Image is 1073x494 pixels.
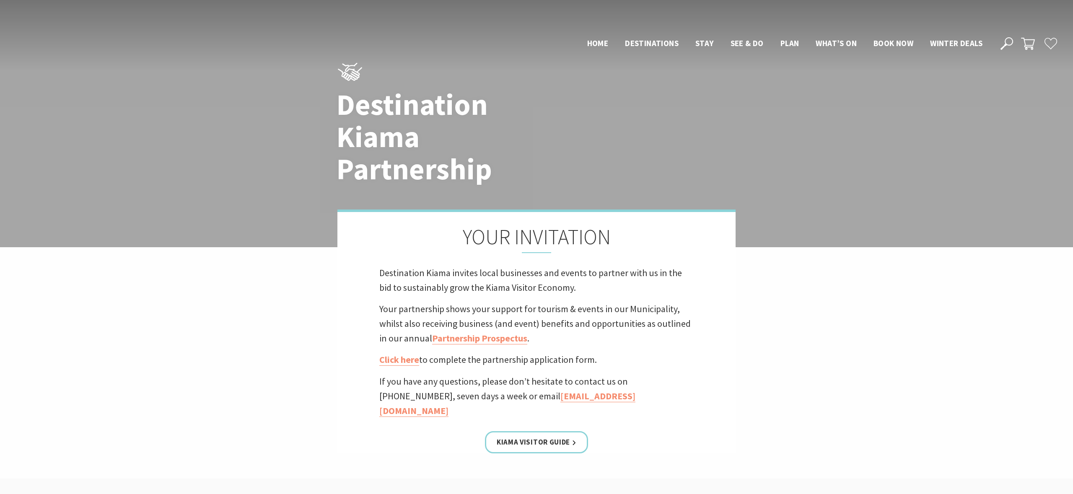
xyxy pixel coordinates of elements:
p: Your partnership shows your support for tourism & events in our Municipality, whilst also receivi... [379,302,694,346]
span: Plan [780,38,799,48]
a: Kiama Visitor Guide [485,431,588,453]
span: What’s On [816,38,857,48]
span: See & Do [731,38,764,48]
p: Destination Kiama invites local businesses and events to partner with us in the bid to sustainabl... [379,266,694,295]
h2: YOUR INVITATION [379,225,694,253]
p: If you have any questions, please don’t hesitate to contact us on [PHONE_NUMBER], seven days a we... [379,374,694,419]
span: Winter Deals [930,38,982,48]
span: Book now [873,38,913,48]
h1: Destination Kiama Partnership [337,88,573,185]
p: to complete the partnership application form. [379,352,694,367]
span: Destinations [625,38,679,48]
a: Partnership Prospectus [432,332,527,344]
a: Click here [379,354,419,366]
nav: Main Menu [579,37,991,51]
span: Home [587,38,609,48]
span: Stay [695,38,714,48]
